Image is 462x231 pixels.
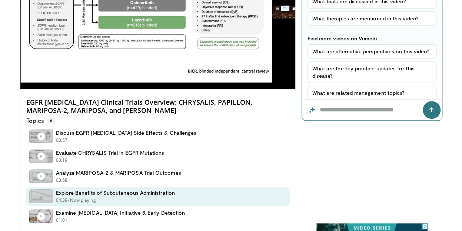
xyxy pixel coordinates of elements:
h4: Analyze MARIPOSA-2 & MARIPOSA Trial Outcomes [56,170,181,176]
p: 03:58 [56,177,68,184]
p: 00:57 [56,137,68,144]
p: 03:19 [56,157,68,164]
p: 04:39 [56,197,68,204]
span: 5 [47,117,55,124]
p: 01:01 [56,217,68,224]
button: What are the key practice updates for this disease? [308,61,436,83]
p: Find more videos on Vumedi [308,35,436,41]
iframe: Advertisement [316,126,428,219]
p: Topics [26,117,55,124]
button: What are alternative perspectives on this video? [308,44,436,58]
p: - Now playing [67,197,96,204]
input: Question for the AI [302,100,442,120]
h4: Examine [MEDICAL_DATA] Initiative & Early Detection [56,210,185,216]
h4: Explore Benefits of Subcutaneous Administration [56,190,175,196]
h4: Discuss EGFR [MEDICAL_DATA] Side Effects & Challenges [56,130,197,136]
h4: Evaluate CHRYSALIS Trial in EGFR Mutations [56,150,164,156]
h4: EGFR [MEDICAL_DATA] Clinical Trials Overview: CHRYSALIS, PAPILLON, MARIPOSA-2, MARIPOSA, and [PER... [26,98,290,114]
button: What therapies are mentioned in this video? [308,11,436,26]
button: What are related management topics? [308,86,436,100]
